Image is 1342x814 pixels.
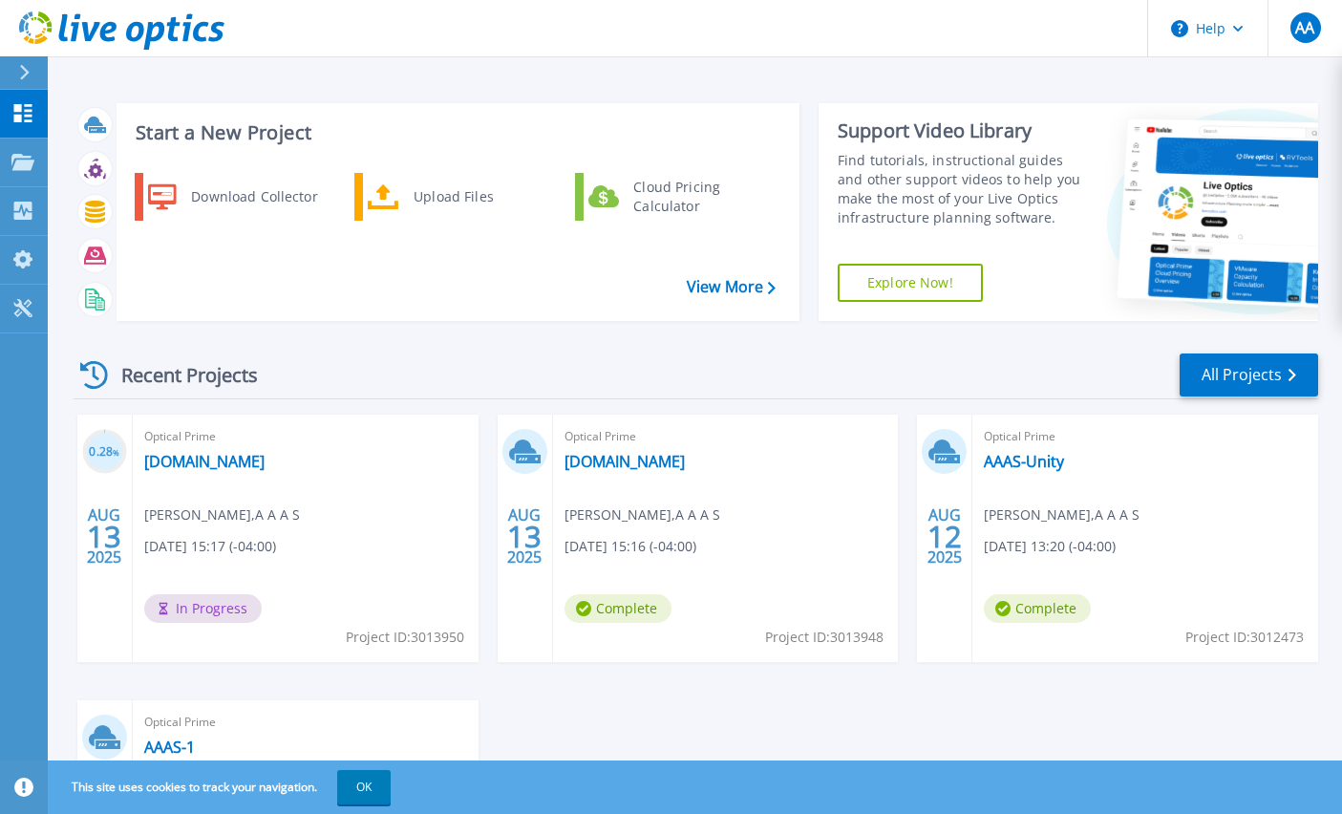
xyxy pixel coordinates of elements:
[404,178,545,216] div: Upload Files
[624,178,765,216] div: Cloud Pricing Calculator
[113,447,119,458] span: %
[144,594,262,623] span: In Progress
[564,536,696,557] span: [DATE] 15:16 (-04:00)
[984,594,1091,623] span: Complete
[984,536,1116,557] span: [DATE] 13:20 (-04:00)
[1295,20,1314,35] span: AA
[838,151,1087,227] div: Find tutorials, instructional guides and other support videos to help you make the most of your L...
[82,441,127,463] h3: 0.28
[984,452,1064,471] a: AAAS-Unity
[144,426,467,447] span: Optical Prime
[838,118,1087,143] div: Support Video Library
[144,712,467,733] span: Optical Prime
[838,264,983,302] a: Explore Now!
[564,594,671,623] span: Complete
[346,627,464,648] span: Project ID: 3013950
[144,738,195,757] a: AAAS-1
[765,627,884,648] span: Project ID: 3013948
[135,173,330,221] a: Download Collector
[74,352,284,398] div: Recent Projects
[687,278,776,296] a: View More
[564,426,887,447] span: Optical Prime
[984,504,1140,525] span: [PERSON_NAME] , A A A S
[506,502,543,571] div: AUG 2025
[136,122,775,143] h3: Start a New Project
[144,536,276,557] span: [DATE] 15:17 (-04:00)
[86,502,122,571] div: AUG 2025
[144,452,265,471] a: [DOMAIN_NAME]
[575,173,771,221] a: Cloud Pricing Calculator
[507,528,542,545] span: 13
[53,770,391,804] span: This site uses cookies to track your navigation.
[1180,353,1318,396] a: All Projects
[927,502,963,571] div: AUG 2025
[337,770,391,804] button: OK
[984,426,1307,447] span: Optical Prime
[564,452,685,471] a: [DOMAIN_NAME]
[1185,627,1304,648] span: Project ID: 3012473
[564,504,720,525] span: [PERSON_NAME] , A A A S
[181,178,326,216] div: Download Collector
[87,528,121,545] span: 13
[354,173,550,221] a: Upload Files
[927,528,962,545] span: 12
[144,504,300,525] span: [PERSON_NAME] , A A A S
